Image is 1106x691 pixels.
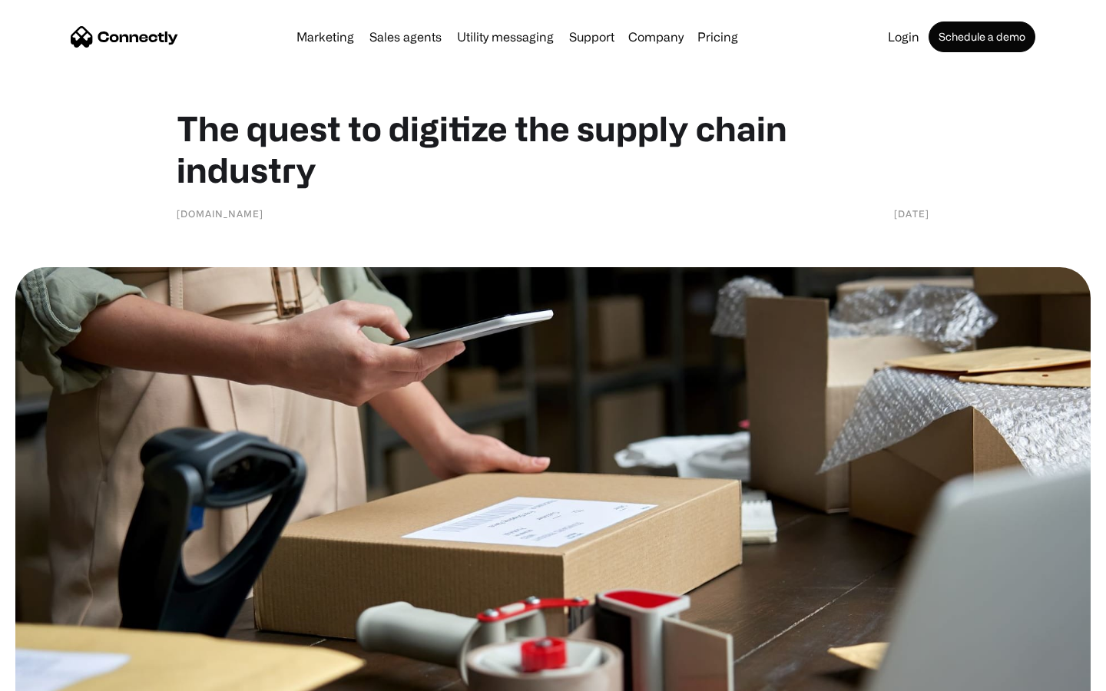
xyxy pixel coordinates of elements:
[929,21,1035,52] a: Schedule a demo
[71,25,178,48] a: home
[290,31,360,43] a: Marketing
[451,31,560,43] a: Utility messaging
[624,26,688,48] div: Company
[563,31,621,43] a: Support
[882,31,926,43] a: Login
[15,664,92,686] aside: Language selected: English
[177,206,263,221] div: [DOMAIN_NAME]
[177,107,929,190] h1: The quest to digitize the supply chain industry
[691,31,744,43] a: Pricing
[31,664,92,686] ul: Language list
[628,26,684,48] div: Company
[363,31,448,43] a: Sales agents
[894,206,929,221] div: [DATE]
